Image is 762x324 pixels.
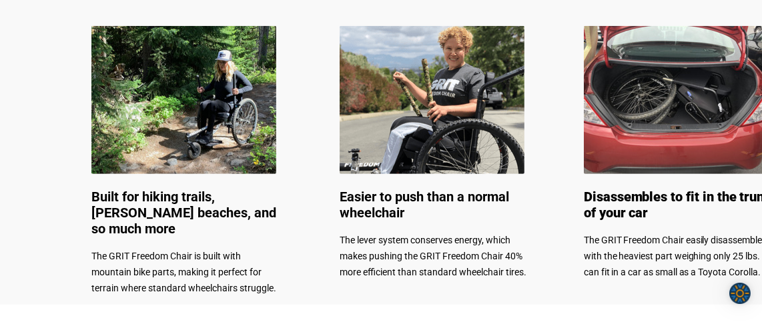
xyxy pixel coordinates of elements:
[340,235,526,277] span: The lever system conserves energy, which makes pushing the GRIT Freedom Chair 40% more efficient ...
[91,189,276,237] span: Built for hiking trails, [PERSON_NAME] beaches, and so much more
[91,251,276,293] span: The GRIT Freedom Chair is built with mountain bike parts, making it perfect for terrain where sta...
[340,189,509,221] span: Easier to push than a normal wheelchair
